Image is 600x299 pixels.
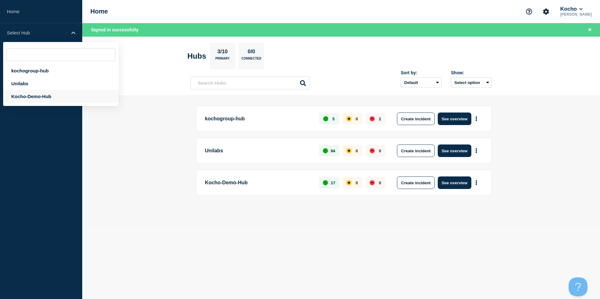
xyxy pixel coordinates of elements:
p: 0 [356,117,358,121]
p: 0 [379,181,381,185]
button: More actions [472,145,480,157]
p: 0 [379,149,381,153]
button: See overview [438,176,471,189]
div: affected [346,116,351,121]
h2: Hubs [187,52,206,60]
button: Account settings [539,5,553,18]
div: kochogroup-hub [3,64,119,77]
button: See overview [438,113,471,125]
div: up [323,180,328,185]
p: Kocho-Demo-Hub [205,176,312,189]
button: Select option [451,77,492,87]
button: Support [522,5,536,18]
div: down [370,116,375,121]
button: More actions [472,113,480,125]
div: affected [346,180,351,185]
button: Close banner [586,26,594,34]
div: Show: [451,70,492,75]
div: down [370,180,375,185]
select: Sort by [401,77,442,87]
button: Create incident [397,176,435,189]
p: [PERSON_NAME] [559,12,593,17]
span: Signed in successfully [91,27,138,32]
p: 2 [379,117,381,121]
p: kochogroup-hub [205,113,312,125]
button: More actions [472,177,480,189]
iframe: Help Scout Beacon - Open [569,277,587,296]
div: Sort by: [401,70,442,75]
p: 0 [356,181,358,185]
div: Unilabs [3,77,119,90]
p: 3/10 [215,49,230,57]
div: Kocho-Demo-Hub [3,90,119,103]
div: up [323,116,328,121]
p: 0 [356,149,358,153]
div: affected [346,148,351,153]
div: up [323,148,328,153]
button: Create incident [397,144,435,157]
div: down [370,148,375,153]
button: Kocho [559,6,584,12]
p: 84 [331,149,335,153]
button: Create incident [397,113,435,125]
p: Select Hub [7,30,67,35]
p: 0/0 [245,49,258,57]
button: See overview [438,144,471,157]
p: Unilabs [205,144,312,157]
p: 5 [332,117,335,121]
h1: Home [90,8,108,15]
p: 17 [331,181,335,185]
p: Primary [215,57,230,63]
p: Connected [241,57,261,63]
input: Search Hubs [190,76,310,89]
